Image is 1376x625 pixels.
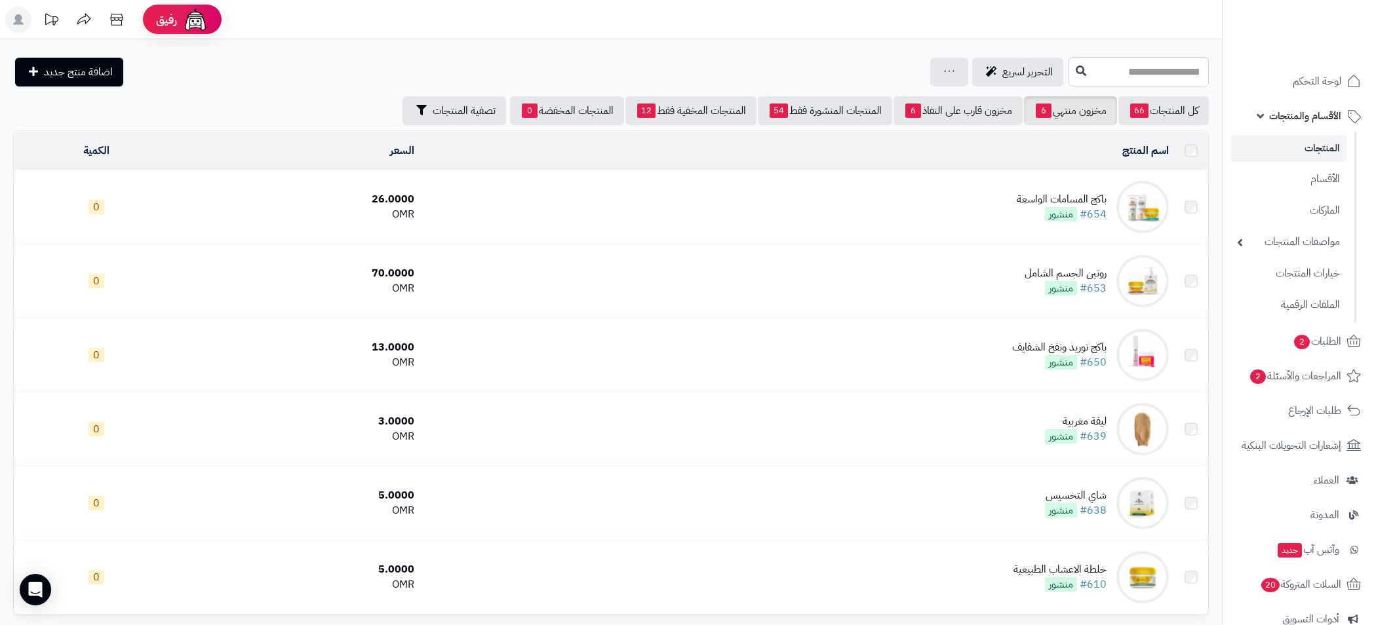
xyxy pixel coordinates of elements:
[88,422,104,436] span: 0
[1024,96,1117,125] a: مخزون منتهي6
[185,562,414,577] div: 5.0000
[1116,181,1169,233] img: باكج المسامات الواسعة
[522,104,538,118] span: 0
[1036,104,1052,118] span: 6
[1230,291,1347,319] a: الملفات الرقمية
[625,96,757,125] a: المنتجات المخفية فقط12
[433,103,496,119] span: تصفية المنتجات
[88,274,104,288] span: 0
[1230,259,1347,288] a: خيارات المنتجات
[1294,335,1310,349] span: 2
[1116,403,1169,455] img: ليفة مغربية
[972,58,1063,86] a: التحرير لسريع
[1314,471,1339,489] span: العملاء
[1260,575,1341,594] span: السلات المتروكة
[1002,64,1053,80] span: التحرير لسريع
[1122,143,1169,159] a: اسم المنتج
[1116,551,1169,603] img: خلطة الاعشاب الطبيعية
[1250,369,1266,384] span: 2
[1045,429,1077,444] span: منشور
[15,58,123,86] a: اضافة منتج جديد
[390,143,414,159] a: السعر
[1230,197,1347,225] a: الماركات
[1230,66,1368,97] a: لوحة التحكم
[510,96,624,125] a: المنتجات المخفضة0
[1045,414,1107,429] div: ليفة مغربية
[156,12,177,28] span: رفيق
[1276,540,1339,559] span: وآتس آب
[44,64,113,80] span: اضافة منتج جديد
[185,207,414,222] div: OMR
[1230,499,1368,531] a: المدونة
[185,192,414,207] div: 26.0000
[185,355,414,370] div: OMR
[185,429,414,444] div: OMR
[83,143,109,159] a: الكمية
[1080,428,1107,444] a: #639
[1080,354,1107,370] a: #650
[770,104,788,118] span: 54
[1080,206,1107,222] a: #654
[1293,332,1341,350] span: الطلبات
[1230,534,1368,565] a: وآتس آبجديد
[758,96,892,125] a: المنتجات المنشورة فقط54
[1230,464,1368,496] a: العملاء
[1116,329,1169,381] img: باكج توريد ونفخ الشفايف
[1230,135,1347,162] a: المنتجات
[1130,104,1149,118] span: 66
[88,200,104,214] span: 0
[1230,430,1368,461] a: إشعارات التحويلات البنكية
[1116,477,1169,529] img: شاي التخسيس
[1230,326,1368,357] a: الطلبات2
[1230,395,1368,426] a: طلبات الإرجاع
[185,266,414,281] div: 70.0000
[1080,280,1107,296] a: #653
[88,496,104,510] span: 0
[1025,266,1107,281] div: روتين الجسم الشامل
[1261,578,1280,592] span: 20
[1230,165,1347,193] a: الأقسام
[185,488,414,503] div: 5.0000
[20,574,51,605] div: Open Intercom Messenger
[1017,192,1107,207] div: باكج المسامات الواسعة
[1269,107,1341,125] span: الأقسام والمنتجات
[185,340,414,355] div: 13.0000
[1287,33,1364,61] img: logo-2.png
[403,96,506,125] button: تصفية المنتجات
[1230,360,1368,392] a: المراجعات والأسئلة2
[1045,207,1077,221] span: منشور
[894,96,1023,125] a: مخزون قارب على النفاذ6
[1310,506,1339,524] span: المدونة
[185,414,414,429] div: 3.0000
[1278,543,1302,558] span: جديد
[1045,503,1077,518] span: منشور
[1249,367,1341,385] span: المراجعات والأسئلة
[1293,72,1341,90] span: لوحة التحكم
[35,7,68,36] a: تحديثات المنصة
[1045,577,1077,592] span: منشور
[1013,562,1107,577] div: خلطة الاعشاب الطبيعية
[88,348,104,362] span: 0
[905,104,921,118] span: 6
[1045,355,1077,369] span: منشور
[185,281,414,296] div: OMR
[1288,402,1341,420] span: طلبات الإرجاع
[637,104,656,118] span: 12
[1116,255,1169,307] img: روتين الجسم الشامل
[182,7,208,33] img: ai-face.png
[1080,502,1107,518] a: #638
[1080,577,1107,592] a: #610
[1045,281,1077,295] span: منشور
[185,577,414,592] div: OMR
[1242,436,1341,455] span: إشعارات التحويلات البنكية
[1230,228,1347,256] a: مواصفات المنتجات
[1012,340,1107,355] div: باكج توريد ونفخ الشفايف
[185,503,414,518] div: OMR
[1230,569,1368,600] a: السلات المتروكة20
[1118,96,1209,125] a: كل المنتجات66
[88,570,104,584] span: 0
[1045,488,1107,503] div: شاي التخسيس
